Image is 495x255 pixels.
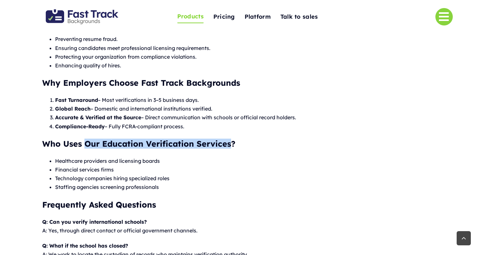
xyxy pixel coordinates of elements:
[42,78,240,88] strong: Why Employers Choose Fast Track Backgrounds
[245,12,271,22] span: Platform
[213,10,235,24] a: Pricing
[55,123,105,130] strong: Compliance-Ready
[55,44,452,53] li: Ensuring candidates meet professional licensing requirements.
[55,114,141,121] strong: Accurate & Verified at the Source
[55,105,91,112] strong: Global Reach
[55,113,452,122] li: – Direct communication with schools or official record holders.
[280,10,318,24] a: Talk to sales
[46,9,118,15] a: Fast Track Backgrounds Logo
[177,12,204,22] span: Products
[42,139,235,149] strong: Who Uses Our Education Verification Services?
[55,174,452,183] li: Technology companies hiring specialized roles
[46,9,118,24] img: Fast Track Backgrounds Logo
[213,12,235,22] span: Pricing
[145,1,350,33] nav: One Page
[55,61,452,70] li: Enhancing quality of hires.
[55,96,452,104] li: – Most verifications in 3–5 business days.
[55,183,452,191] li: Staffing agencies screening professionals
[42,200,156,210] strong: Frequently Asked Questions
[55,157,452,165] li: Healthcare providers and licensing boards
[55,122,452,131] li: – Fully FCRA-compliant process.
[42,219,147,225] strong: Q: Can you verify international schools?
[280,12,318,22] span: Talk to sales
[42,218,452,235] p: A: Yes, through direct contact or official government channels.
[245,10,271,24] a: Platform
[435,8,453,25] a: Link to #
[55,104,452,113] li: – Domestic and international institutions verified.
[55,97,98,103] strong: Fast Turnaround
[42,242,128,249] strong: Q: What if the school has closed?
[55,53,452,61] li: Protecting your organization from compliance violations.
[55,35,452,44] li: Preventing resume fraud.
[55,165,452,174] li: Financial services firms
